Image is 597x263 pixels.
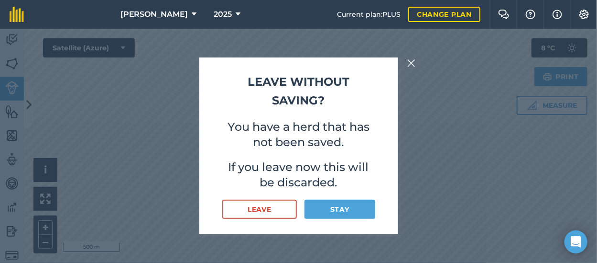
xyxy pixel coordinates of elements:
[408,7,480,22] a: Change plan
[498,10,510,19] img: Two speech bubbles overlapping with the left bubble in the forefront
[337,9,401,20] span: Current plan : PLUS
[222,200,297,219] button: Leave
[304,200,375,219] button: Stay
[525,10,536,19] img: A question mark icon
[222,160,375,190] p: If you leave now this will be discarded.
[222,119,375,150] p: You have a herd that has not been saved.
[10,7,24,22] img: fieldmargin Logo
[120,9,188,20] span: [PERSON_NAME]
[222,73,375,110] h2: Leave without saving?
[553,9,562,20] img: svg+xml;base64,PHN2ZyB4bWxucz0iaHR0cDovL3d3dy53My5vcmcvMjAwMC9zdmciIHdpZHRoPSIxNyIgaGVpZ2h0PSIxNy...
[564,230,587,253] div: Open Intercom Messenger
[214,9,232,20] span: 2025
[407,57,416,69] img: svg+xml;base64,PHN2ZyB4bWxucz0iaHR0cDovL3d3dy53My5vcmcvMjAwMC9zdmciIHdpZHRoPSIyMiIgaGVpZ2h0PSIzMC...
[578,10,590,19] img: A cog icon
